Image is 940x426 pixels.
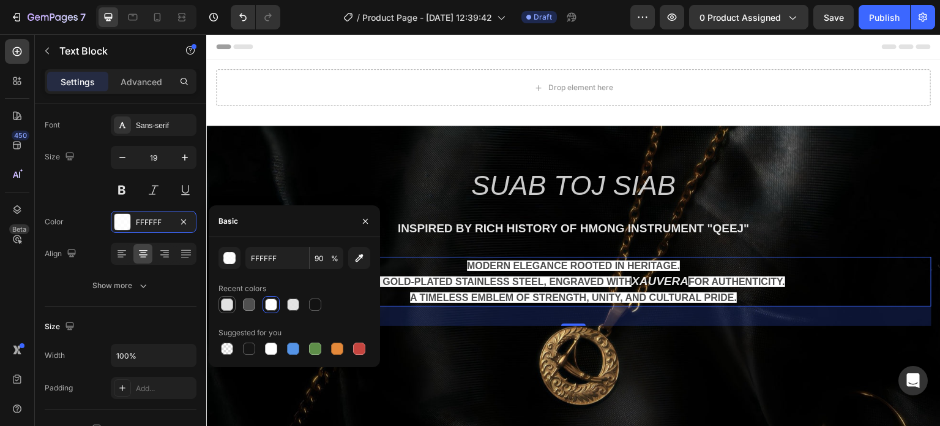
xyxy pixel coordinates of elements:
[10,187,724,202] p: inspired by rich history of Hmong instrument "Qeej"
[12,131,29,140] div: 450
[699,11,781,24] span: 0 product assigned
[362,11,492,24] span: Product Page - [DATE] 12:39:42
[218,283,266,294] div: Recent colors
[155,242,425,253] span: 18k gold-plated stainless steel, engraved with
[689,5,808,29] button: 0 product assigned
[24,205,66,216] div: Text Block
[869,11,900,24] div: Publish
[59,44,163,58] p: Text Block
[9,223,725,272] div: Rich Text Editor. Editing area: main
[45,319,77,335] div: Size
[45,149,77,165] div: Size
[245,247,309,269] input: Eg: FFFFFF
[206,34,940,426] iframe: Design area
[9,224,29,234] div: Beta
[45,216,64,227] div: Color
[10,134,724,170] p: Suab Toj Siab
[121,75,162,88] p: Advanced
[357,11,360,24] span: /
[45,120,60,131] div: Font
[261,226,474,237] span: Modern elegance rooted in heritage.
[482,242,579,253] span: for authenticity.
[111,344,196,367] input: Auto
[45,246,79,262] div: Align
[92,280,149,292] div: Show more
[218,327,282,338] div: Suggested for you
[80,10,86,25] p: 7
[342,48,407,58] div: Drop element here
[136,217,171,228] div: FFFFFF
[136,383,193,394] div: Add...
[204,258,531,268] span: A timeless emblem of strength, unity, and cultural pride.
[231,5,280,29] div: Undo/Redo
[45,350,65,361] div: Width
[824,12,844,23] span: Save
[5,5,91,29] button: 7
[534,12,552,23] span: Draft
[136,120,193,131] div: Sans-serif
[813,5,854,29] button: Save
[45,275,196,297] button: Show more
[859,5,910,29] button: Publish
[45,382,73,394] div: Padding
[9,132,725,171] h2: Rich Text Editor. Editing area: main
[331,253,338,264] span: %
[9,186,725,203] div: Rich Text Editor. Editing area: main
[425,240,482,253] i: Xauvera
[218,216,238,227] div: Basic
[61,75,95,88] p: Settings
[898,366,928,395] div: Open Intercom Messenger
